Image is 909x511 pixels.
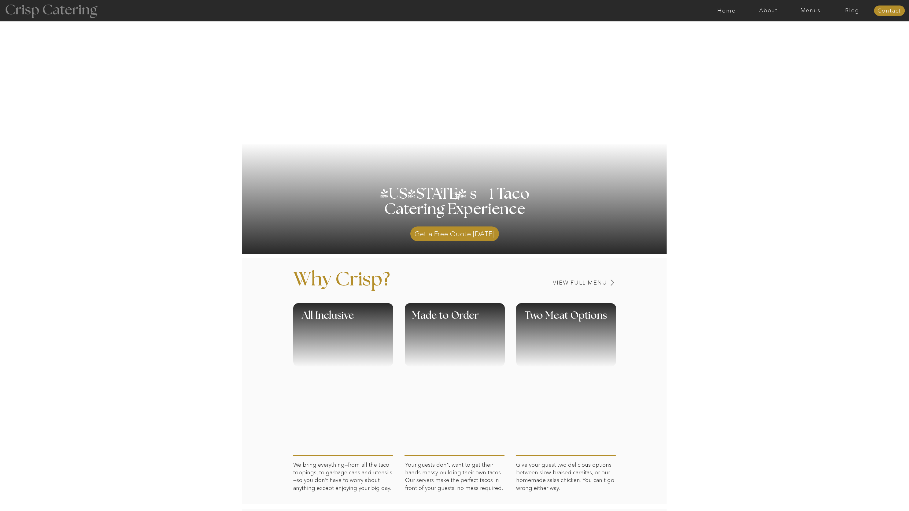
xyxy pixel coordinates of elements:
a: Get a Free Quote [DATE] [410,223,499,241]
h3: ' [429,186,454,202]
h1: Made to Order [412,311,543,329]
h3: # [441,190,476,208]
a: Home [706,8,748,14]
a: Menus [789,8,831,14]
a: Contact [874,8,905,14]
a: Blog [831,8,873,14]
h1: [US_STATE] s 1 Taco Catering Experience [377,186,533,232]
a: View Full Menu [510,280,607,286]
h1: All Inclusive [302,311,415,329]
p: Your guests don't want to get their hands messy building their own tacos. Our servers make the pe... [405,461,505,495]
h1: Two Meat Options [525,311,634,329]
a: About [748,8,789,14]
p: Why Crisp? [293,270,458,298]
